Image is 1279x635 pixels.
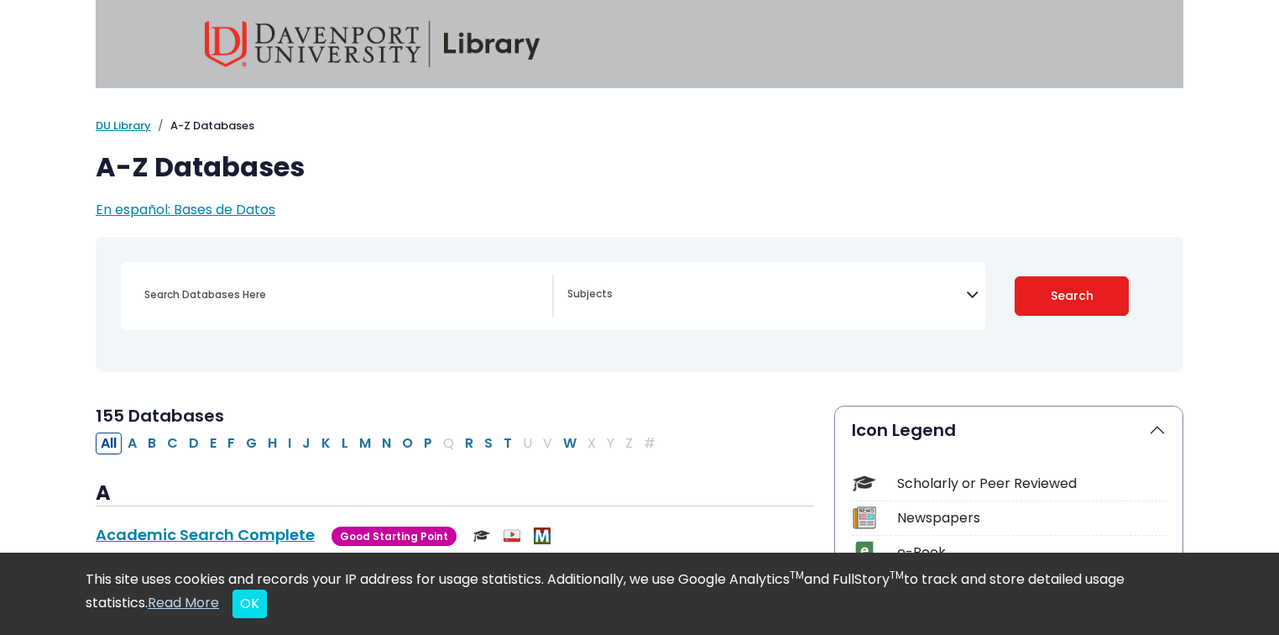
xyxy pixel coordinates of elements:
[853,506,875,529] img: Icon Newspapers
[897,543,1166,563] div: e-Book
[835,407,1182,454] button: Icon Legend
[96,433,662,452] div: Alpha-list to filter by first letter of database name
[460,433,478,454] button: Filter Results R
[397,433,418,454] button: Filter Results O
[205,21,540,67] img: Davenport University Library
[134,282,552,307] input: Search database by title or keyword
[96,200,275,219] a: En español: Bases de Datos
[162,433,183,454] button: Filter Results C
[504,527,520,544] img: Audio & Video
[331,527,457,546] span: Good Starting Point
[96,524,315,545] a: Academic Search Complete
[86,569,1193,618] div: This site uses cookies and records your IP address for usage statistics. Additionally, we use Goo...
[890,568,904,582] sup: TM
[337,433,353,454] button: Filter Results L
[354,433,376,454] button: Filter Results M
[151,118,254,134] li: A-Z Databases
[479,433,498,454] button: Filter Results S
[96,404,224,428] span: 155 Databases
[232,590,267,618] button: Close
[96,433,122,454] button: All
[534,527,551,544] img: MeL (Michigan electronic Library)
[263,433,282,454] button: Filter Results H
[148,593,219,612] a: Read More
[419,433,437,454] button: Filter Results P
[499,433,517,454] button: Filter Results T
[205,433,222,454] button: Filter Results E
[853,541,875,564] img: Icon e-Book
[473,527,490,544] img: Scholarly or Peer Reviewed
[1015,276,1130,316] button: Submit for Search Results
[96,118,1183,134] nav: breadcrumb
[222,433,240,454] button: Filter Results F
[853,472,875,495] img: Icon Scholarly or Peer Reviewed
[96,118,151,134] a: DU Library
[241,433,262,454] button: Filter Results G
[123,433,142,454] button: Filter Results A
[143,433,161,454] button: Filter Results B
[567,289,966,302] textarea: Search
[283,433,296,454] button: Filter Results I
[96,151,1183,183] h1: A-Z Databases
[377,433,396,454] button: Filter Results N
[297,433,316,454] button: Filter Results J
[897,508,1166,528] div: Newspapers
[316,433,336,454] button: Filter Results K
[184,433,204,454] button: Filter Results D
[897,474,1166,494] div: Scholarly or Peer Reviewed
[790,568,804,582] sup: TM
[96,481,814,506] h3: A
[96,237,1183,372] nav: Search filters
[558,433,582,454] button: Filter Results W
